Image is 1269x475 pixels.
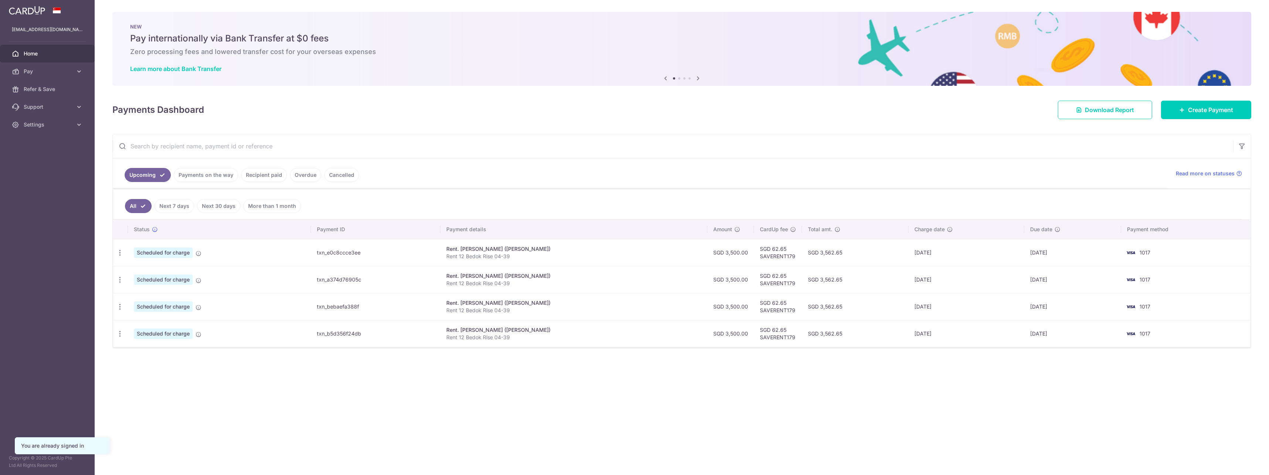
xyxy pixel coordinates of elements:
a: Payments on the way [174,168,238,182]
img: Bank Card [1123,329,1138,338]
span: Refer & Save [24,85,72,93]
td: [DATE] [1024,293,1121,320]
td: SGD 62.65 SAVERENT179 [754,293,802,320]
img: Bank transfer banner [112,12,1251,86]
span: 1017 [1140,249,1150,256]
span: Scheduled for charge [134,301,193,312]
span: 1017 [1140,303,1150,310]
td: txn_b5d356f24db [311,320,440,347]
td: [DATE] [1024,320,1121,347]
a: Create Payment [1161,101,1251,119]
th: Payment details [440,220,708,239]
span: 1017 [1140,330,1150,337]
td: SGD 62.65 SAVERENT179 [754,320,802,347]
td: SGD 3,562.65 [802,239,908,266]
td: SGD 3,562.65 [802,266,908,293]
span: Settings [24,121,72,128]
img: Bank Card [1123,275,1138,284]
a: Overdue [290,168,321,182]
span: Amount [713,226,732,233]
td: txn_bebaefa388f [311,293,440,320]
span: Scheduled for charge [134,329,193,339]
div: Rent. [PERSON_NAME] ([PERSON_NAME]) [446,299,702,307]
td: [DATE] [908,320,1024,347]
p: [EMAIL_ADDRESS][DOMAIN_NAME] [12,26,83,33]
span: Download Report [1085,105,1134,114]
td: SGD 3,500.00 [707,266,754,293]
td: txn_a374d76905c [311,266,440,293]
span: Create Payment [1188,105,1233,114]
td: SGD 62.65 SAVERENT179 [754,239,802,266]
span: Read more on statuses [1176,170,1235,177]
p: Rent 12 Bedok Rise 04-39 [446,334,702,341]
img: CardUp [9,6,45,15]
a: Recipient paid [241,168,287,182]
img: Bank Card [1123,248,1138,257]
div: You are already signed in [21,442,103,449]
span: Scheduled for charge [134,247,193,258]
a: Cancelled [324,168,359,182]
p: Rent 12 Bedok Rise 04-39 [446,307,702,314]
td: [DATE] [908,266,1024,293]
p: Rent 12 Bedok Rise 04-39 [446,253,702,260]
p: Rent 12 Bedok Rise 04-39 [446,280,702,287]
a: Upcoming [125,168,171,182]
a: Next 7 days [155,199,194,213]
input: Search by recipient name, payment id or reference [113,134,1233,158]
td: SGD 3,500.00 [707,239,754,266]
span: Total amt. [808,226,832,233]
span: 1017 [1140,276,1150,283]
span: Pay [24,68,72,75]
span: Support [24,103,72,111]
span: Home [24,50,72,57]
td: [DATE] [1024,266,1121,293]
td: SGD 62.65 SAVERENT179 [754,266,802,293]
td: SGD 3,500.00 [707,293,754,320]
h5: Pay internationally via Bank Transfer at $0 fees [130,33,1234,44]
div: Rent. [PERSON_NAME] ([PERSON_NAME]) [446,272,702,280]
th: Payment method [1121,220,1251,239]
td: [DATE] [908,239,1024,266]
span: Scheduled for charge [134,274,193,285]
td: [DATE] [908,293,1024,320]
a: All [125,199,152,213]
a: More than 1 month [243,199,301,213]
th: Payment ID [311,220,440,239]
span: Due date [1030,226,1052,233]
td: txn_e0c8ccce3ee [311,239,440,266]
p: NEW [130,24,1234,30]
div: Rent. [PERSON_NAME] ([PERSON_NAME]) [446,326,702,334]
td: SGD 3,562.65 [802,320,908,347]
td: SGD 3,500.00 [707,320,754,347]
img: Bank Card [1123,302,1138,311]
h4: Payments Dashboard [112,103,204,117]
td: [DATE] [1024,239,1121,266]
span: CardUp fee [760,226,788,233]
div: Rent. [PERSON_NAME] ([PERSON_NAME]) [446,245,702,253]
a: Learn more about Bank Transfer [130,65,221,73]
span: Status [134,226,150,233]
a: Read more on statuses [1176,170,1242,177]
td: SGD 3,562.65 [802,293,908,320]
h6: Zero processing fees and lowered transfer cost for your overseas expenses [130,47,1234,56]
a: Download Report [1058,101,1152,119]
a: Next 30 days [197,199,240,213]
span: Charge date [914,226,945,233]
